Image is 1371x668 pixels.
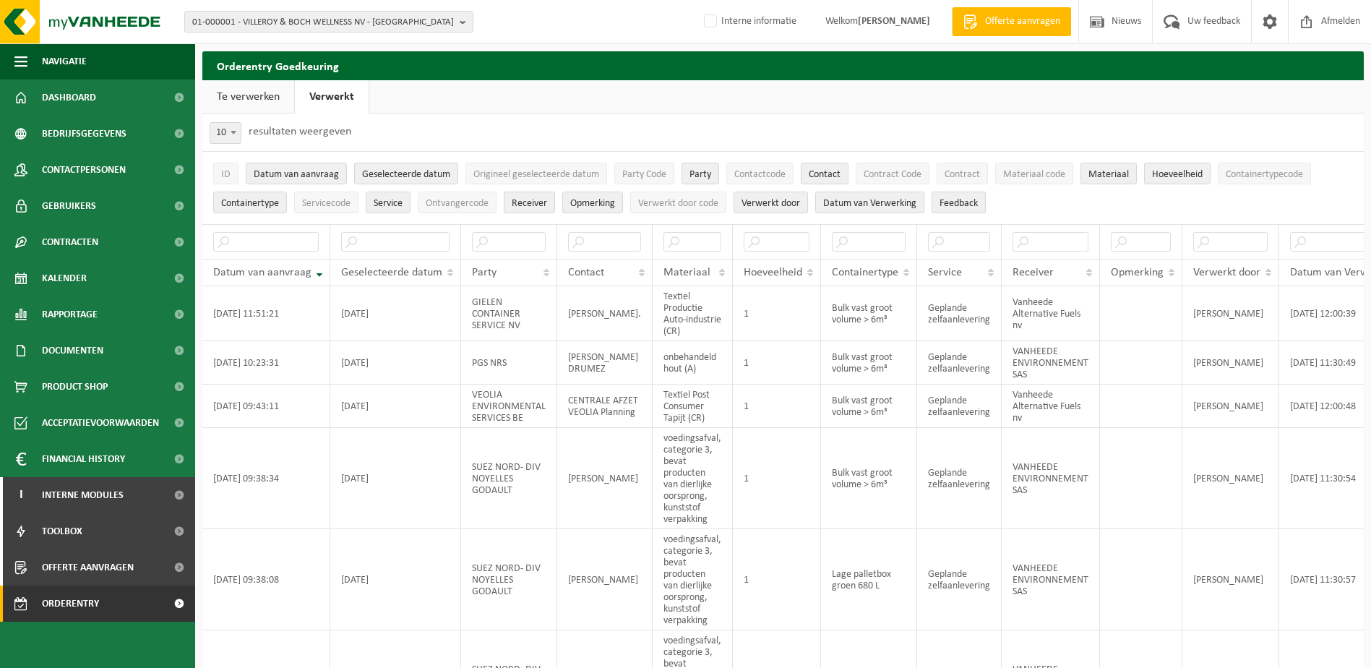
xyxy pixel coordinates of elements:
a: Te verwerken [202,80,294,114]
td: [PERSON_NAME]. [557,286,653,341]
button: ContactContact: Activate to sort [801,163,848,184]
span: Gebruikers [42,188,96,224]
td: [DATE] 11:51:21 [202,286,330,341]
td: [DATE] [330,341,461,385]
span: I [14,477,27,513]
button: OpmerkingOpmerking: Activate to sort [562,192,623,213]
button: Party CodeParty Code: Activate to sort [614,163,674,184]
td: [PERSON_NAME] [1182,286,1279,341]
td: VANHEEDE ENVIRONNEMENT SAS [1002,529,1100,630]
td: SUEZ NORD- DIV NOYELLES GODAULT [461,428,557,529]
td: Bulk vast groot volume > 6m³ [821,341,917,385]
td: [PERSON_NAME] [1182,529,1279,630]
span: Receiver [512,198,547,209]
button: 01-000001 - VILLEROY & BOCH WELLNESS NV - [GEOGRAPHIC_DATA] [184,11,473,33]
td: [PERSON_NAME] DRUMEZ [557,341,653,385]
span: Containertype [221,198,279,209]
td: [DATE] 09:38:34 [202,428,330,529]
button: Origineel geselecteerde datumOrigineel geselecteerde datum: Activate to sort [465,163,607,184]
span: ID [221,169,231,180]
td: 1 [733,341,821,385]
span: Party [472,267,497,278]
td: PGS NRS [461,341,557,385]
span: Datum van Verwerking [823,198,916,209]
td: 1 [733,428,821,529]
td: GIELEN CONTAINER SERVICE NV [461,286,557,341]
td: Lage palletbox groen 680 L [821,529,917,630]
td: Vanheede Alternative Fuels nv [1002,286,1100,341]
span: Navigatie [42,43,87,80]
span: Rapportage [42,296,98,333]
td: [DATE] [330,529,461,630]
span: Hoeveelheid [744,267,802,278]
button: HoeveelheidHoeveelheid: Activate to sort [1144,163,1211,184]
button: Materiaal codeMateriaal code: Activate to sort [995,163,1073,184]
button: ContactcodeContactcode: Activate to sort [726,163,794,184]
td: VANHEEDE ENVIRONNEMENT SAS [1002,341,1100,385]
button: ServiceService: Activate to sort [366,192,411,213]
td: Geplande zelfaanlevering [917,529,1002,630]
span: Geselecteerde datum [341,267,442,278]
span: Opmerking [570,198,615,209]
td: Geplande zelfaanlevering [917,385,1002,428]
strong: [PERSON_NAME] [858,16,930,27]
span: Contactpersonen [42,152,126,188]
td: Bulk vast groot volume > 6m³ [821,286,917,341]
span: Verwerkt door [1193,267,1260,278]
td: Textiel Post Consumer Tapijt (CR) [653,385,733,428]
td: [PERSON_NAME] [1182,341,1279,385]
span: Verwerkt door [742,198,800,209]
span: Containertype [832,267,898,278]
td: voedingsafval, categorie 3, bevat producten van dierlijke oorsprong, kunststof verpakking [653,529,733,630]
span: Toolbox [42,513,82,549]
label: resultaten weergeven [249,126,351,137]
button: ServicecodeServicecode: Activate to sort [294,192,358,213]
td: Geplande zelfaanlevering [917,341,1002,385]
label: Interne informatie [701,11,796,33]
span: Feedback [940,198,978,209]
td: [DATE] 09:38:08 [202,529,330,630]
span: Opmerking [1111,267,1164,278]
span: Ontvangercode [426,198,489,209]
span: Product Shop [42,369,108,405]
button: PartyParty: Activate to sort [682,163,719,184]
span: Dashboard [42,80,96,116]
td: [PERSON_NAME] [557,529,653,630]
td: [PERSON_NAME] [557,428,653,529]
span: Acceptatievoorwaarden [42,405,159,441]
td: voedingsafval, categorie 3, bevat producten van dierlijke oorsprong, kunststof verpakking [653,428,733,529]
button: Contract CodeContract Code: Activate to sort [856,163,929,184]
td: Geplande zelfaanlevering [917,286,1002,341]
td: VANHEEDE ENVIRONNEMENT SAS [1002,428,1100,529]
span: Datum van aanvraag [213,267,311,278]
button: ContainertypeContainertype: Activate to sort [213,192,287,213]
button: ContainertypecodeContainertypecode: Activate to sort [1218,163,1311,184]
span: Datum van aanvraag [254,169,339,180]
span: Geselecteerde datum [362,169,450,180]
td: Bulk vast groot volume > 6m³ [821,385,917,428]
span: Receiver [1013,267,1054,278]
td: Geplande zelfaanlevering [917,428,1002,529]
button: Datum van VerwerkingDatum van Verwerking: Activate to sort [815,192,924,213]
td: [PERSON_NAME] [1182,428,1279,529]
span: Contract [945,169,980,180]
td: SUEZ NORD- DIV NOYELLES GODAULT [461,529,557,630]
span: Contact [809,169,841,180]
span: 10 [210,123,241,143]
button: FeedbackFeedback: Activate to sort [932,192,986,213]
span: Materiaal [1088,169,1129,180]
a: Offerte aanvragen [952,7,1071,36]
span: Service [374,198,403,209]
button: Verwerkt door codeVerwerkt door code: Activate to sort [630,192,726,213]
span: Financial History [42,441,125,477]
button: Verwerkt doorVerwerkt door: Activate to sort [734,192,808,213]
span: Origineel geselecteerde datum [473,169,599,180]
span: Service [928,267,962,278]
td: onbehandeld hout (A) [653,341,733,385]
td: 1 [733,385,821,428]
span: Materiaal code [1003,169,1065,180]
button: MateriaalMateriaal: Activate to sort [1080,163,1137,184]
td: [DATE] 09:43:11 [202,385,330,428]
button: Geselecteerde datumGeselecteerde datum: Activate to sort [354,163,458,184]
td: Vanheede Alternative Fuels nv [1002,385,1100,428]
